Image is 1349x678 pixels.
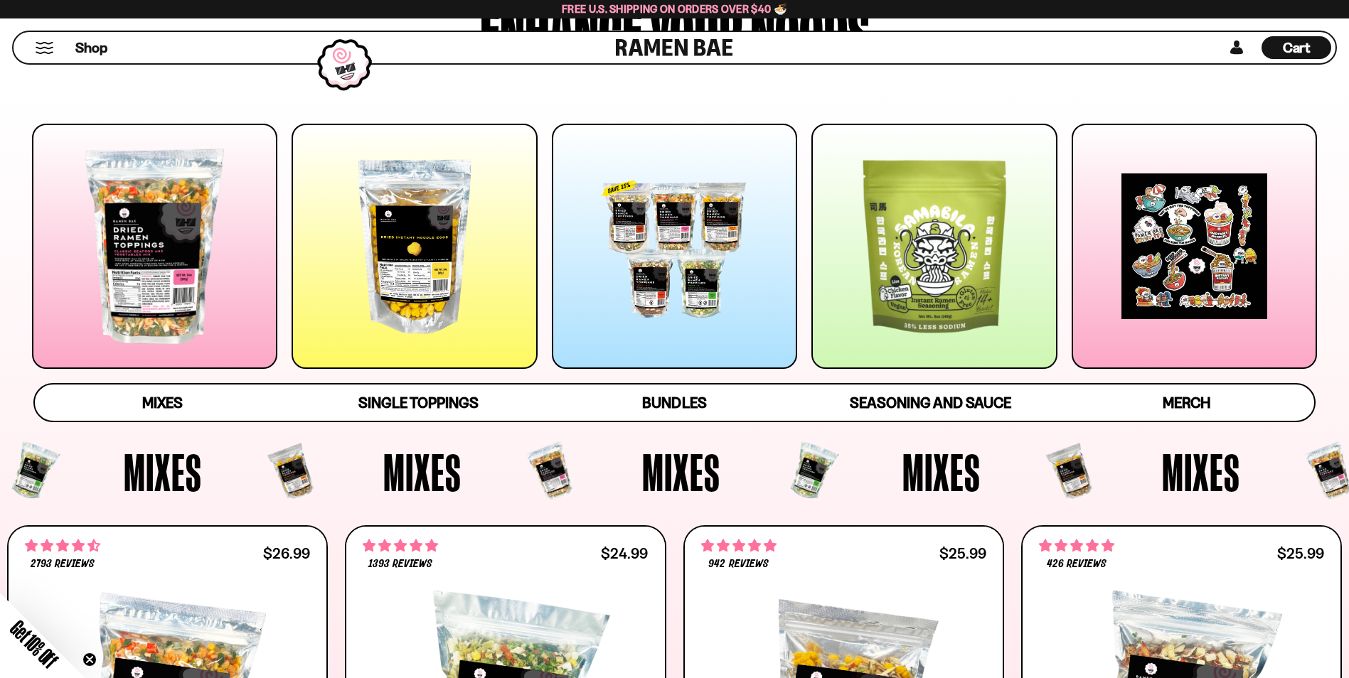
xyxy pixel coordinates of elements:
span: 942 reviews [708,559,768,570]
span: Shop [75,38,107,58]
span: Free U.S. Shipping on Orders over $40 🍜 [562,2,787,16]
button: Close teaser [82,652,97,667]
span: Bundles [642,394,706,411]
span: 4.76 stars [363,537,438,555]
span: Mixes [1162,446,1240,498]
span: 4.75 stars [701,537,777,555]
button: Mobile Menu Trigger [35,42,54,54]
span: Merch [1163,394,1210,411]
span: 2793 reviews [31,559,95,570]
span: Mixes [902,446,981,498]
a: Mixes [35,384,291,421]
span: Seasoning and Sauce [850,394,1011,411]
a: Seasoning and Sauce [802,384,1058,421]
div: $26.99 [263,547,310,560]
span: 4.76 stars [1039,537,1114,555]
a: Cart [1262,32,1331,63]
span: Single Toppings [358,394,479,411]
div: $25.99 [939,547,986,560]
span: Mixes [642,446,720,498]
a: Shop [75,36,107,59]
div: $25.99 [1277,547,1324,560]
div: $24.99 [601,547,648,560]
span: 4.68 stars [25,537,100,555]
span: 426 reviews [1047,559,1107,570]
span: Mixes [124,446,202,498]
span: Mixes [383,446,462,498]
a: Merch [1058,384,1314,421]
a: Bundles [547,384,803,421]
span: Get 10% Off [6,616,62,672]
span: Mixes [142,394,183,411]
span: Cart [1283,39,1311,56]
span: 1393 reviews [368,559,432,570]
a: Single Toppings [291,384,547,421]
